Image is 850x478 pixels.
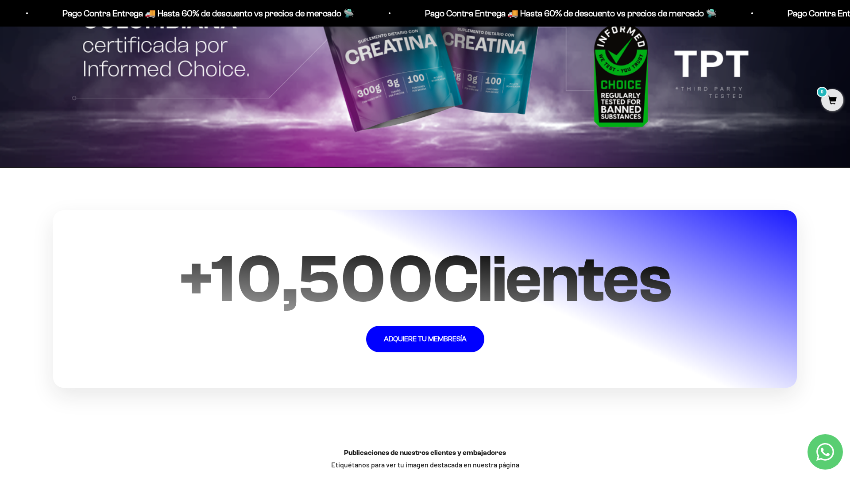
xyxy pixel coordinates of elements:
a: 0 [821,96,843,106]
span: + Clientes [179,241,671,316]
mark: 0 [817,87,827,97]
a: ADQUIERE TU MEMBRESÍA [366,326,484,352]
h3: Publicaciones de nuestros clientes y embajadores [212,448,637,458]
p: Pago Contra Entrega 🚚 Hasta 60% de descuento vs precios de mercado 🛸 [412,6,703,20]
span: 10,500 [211,241,433,316]
p: Pago Contra Entrega 🚚 Hasta 60% de descuento vs precios de mercado 🛸 [49,6,341,20]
